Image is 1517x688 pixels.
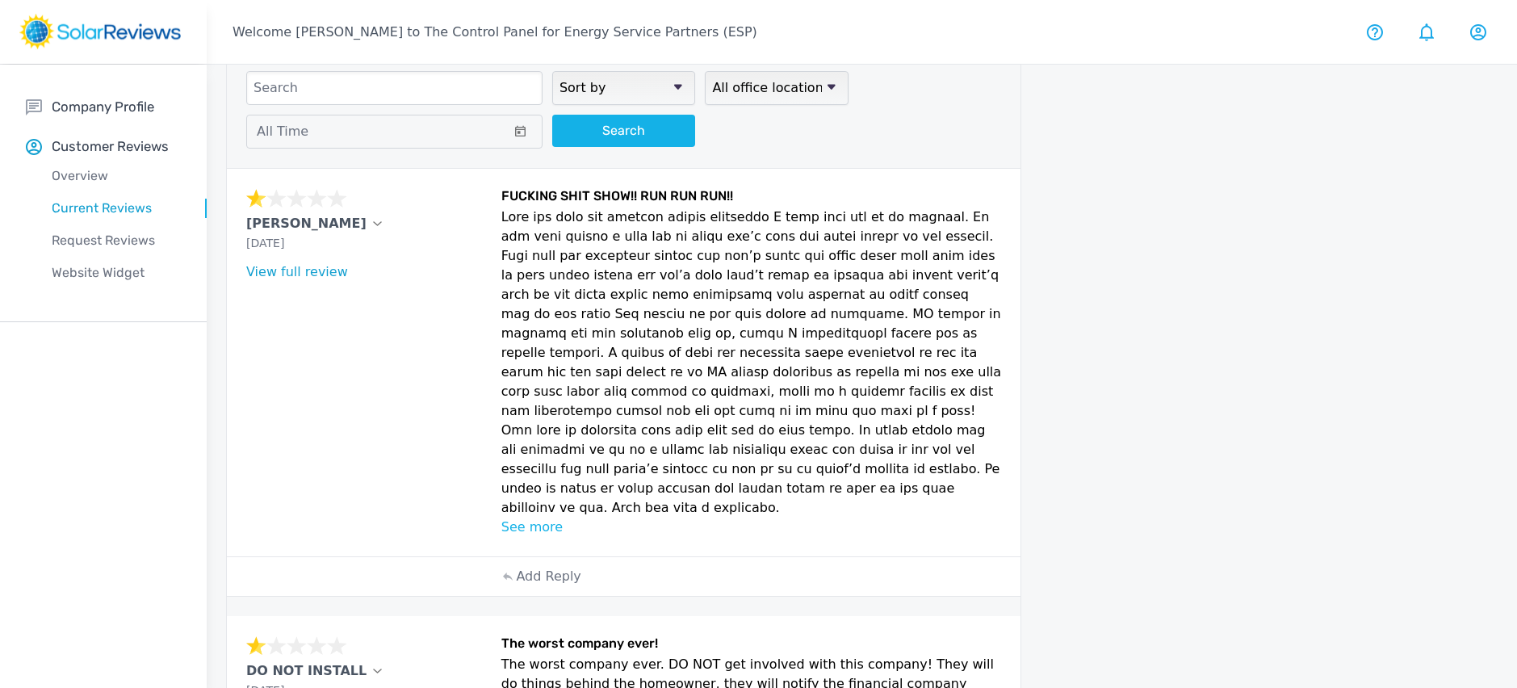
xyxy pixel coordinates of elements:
a: View full review [246,264,348,279]
a: Website Widget [26,257,207,289]
p: DO NOT INSTALL [246,661,367,681]
a: Overview [26,160,207,192]
h6: The worst company ever! [501,636,1002,655]
p: Customer Reviews [52,136,169,157]
a: Request Reviews [26,224,207,257]
span: All Time [257,124,308,139]
p: See more [501,518,1002,537]
p: Lore ips dolo sit ametcon adipis elitseddo E temp inci utl et do magnaal. En adm veni quisno e ul... [501,208,1002,518]
p: Welcome [PERSON_NAME] to The Control Panel for Energy Service Partners (ESP) [233,23,757,42]
button: All Time [246,115,543,149]
p: [PERSON_NAME] [246,214,367,233]
a: Current Reviews [26,192,207,224]
p: Current Reviews [26,199,207,218]
span: [DATE] [246,237,284,250]
button: Search [552,115,695,147]
h6: FUCKING SHIT SHOW!! RUN RUN RUN!! [501,188,1002,208]
input: Search [246,71,543,105]
p: Website Widget [26,263,207,283]
p: Request Reviews [26,231,207,250]
p: Add Reply [516,567,580,586]
p: Overview [26,166,207,186]
p: Company Profile [52,97,154,117]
